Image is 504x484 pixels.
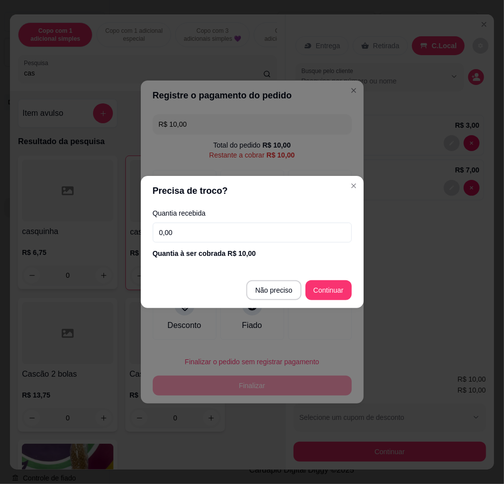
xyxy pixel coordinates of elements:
[153,210,352,217] label: Quantia recebida
[346,178,362,194] button: Close
[153,248,352,258] div: Quantia à ser cobrada R$ 10,00
[246,280,302,300] button: Não preciso
[141,176,364,206] header: Precisa de troco?
[305,280,352,300] button: Continuar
